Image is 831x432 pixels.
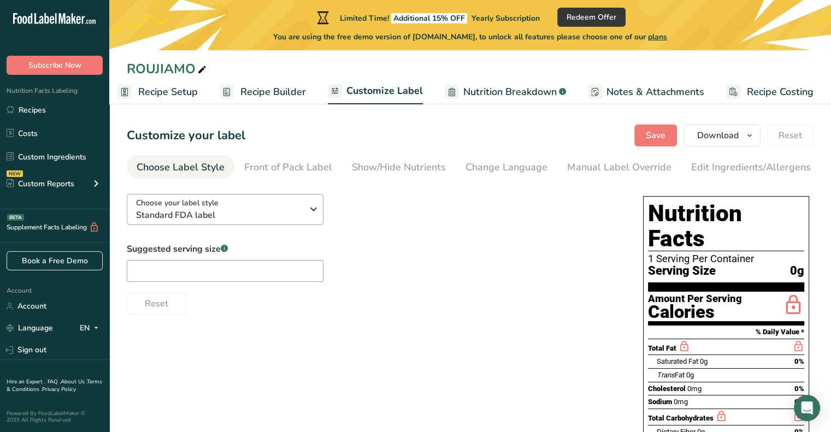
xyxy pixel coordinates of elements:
span: Redeem Offer [567,11,616,23]
span: Yearly Subscription [472,13,540,23]
span: Reset [145,297,168,310]
a: FAQ . [48,378,61,386]
span: Additional 15% OFF [391,13,467,23]
span: 0g [790,264,804,278]
span: Reset [779,129,802,142]
span: Sodium [648,398,672,406]
span: Customize Label [346,84,423,98]
span: Standard FDA label [136,209,303,222]
div: Amount Per Serving [648,294,742,304]
h1: Customize your label [127,127,245,145]
div: Limited Time! [315,11,540,24]
i: Trans [657,371,675,379]
span: plans [648,32,667,42]
div: Show/Hide Nutrients [352,160,446,175]
div: Open Intercom Messenger [794,395,820,421]
div: Powered By FoodLabelMaker © 2025 All Rights Reserved [7,410,103,423]
div: EN [80,322,103,335]
button: Subscribe Now [7,56,103,75]
div: 1 Serving Per Container [648,253,804,264]
div: NEW [7,170,23,177]
span: Saturated Fat [657,357,698,365]
a: About Us . [61,378,87,386]
span: 0g [686,371,694,379]
section: % Daily Value * [648,326,804,339]
button: Save [634,125,677,146]
button: Redeem Offer [557,8,626,27]
span: Total Carbohydrates [648,414,714,422]
span: You are using the free demo version of [DOMAIN_NAME], to unlock all features please choose one of... [273,31,667,43]
h1: Nutrition Facts [648,201,804,251]
a: Nutrition Breakdown [445,80,566,104]
span: Download [697,129,739,142]
button: Reset [127,293,186,315]
span: Fat [657,371,685,379]
span: Cholesterol [648,384,686,393]
a: Notes & Attachments [588,80,704,104]
div: Choose Label Style [137,160,225,175]
a: Privacy Policy [42,386,76,393]
div: Front of Pack Label [244,160,332,175]
a: Recipe Builder [220,80,306,104]
span: 0mg [674,398,688,406]
div: Manual Label Override [567,160,671,175]
span: 0mg [687,384,702,393]
span: 0% [794,357,804,365]
div: Calories [648,304,742,320]
div: Change Language [465,160,547,175]
span: Recipe Builder [240,85,306,99]
a: Hire an Expert . [7,378,45,386]
a: Recipe Costing [726,80,814,104]
span: Nutrition Breakdown [463,85,557,99]
span: Serving Size [648,264,716,278]
span: Recipe Costing [747,85,814,99]
span: Save [646,129,665,142]
a: Language [7,318,53,338]
span: Subscribe Now [28,60,81,71]
div: ROUJIAMO [127,59,209,79]
a: Recipe Setup [117,80,198,104]
span: Recipe Setup [138,85,198,99]
div: BETA [7,214,24,221]
span: Choose your label style [136,197,219,209]
button: Reset [767,125,814,146]
span: Notes & Attachments [606,85,704,99]
span: 0g [700,357,708,365]
span: 0% [794,384,804,393]
span: Total Fat [648,344,676,352]
button: Choose your label style Standard FDA label [127,194,323,225]
div: Edit Ingredients/Allergens List [691,160,830,175]
button: Download [683,125,761,146]
a: Customize Label [328,79,423,105]
a: Book a Free Demo [7,251,103,270]
div: Custom Reports [7,178,74,190]
a: Terms & Conditions . [7,378,102,393]
label: Suggested serving size [127,242,323,256]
